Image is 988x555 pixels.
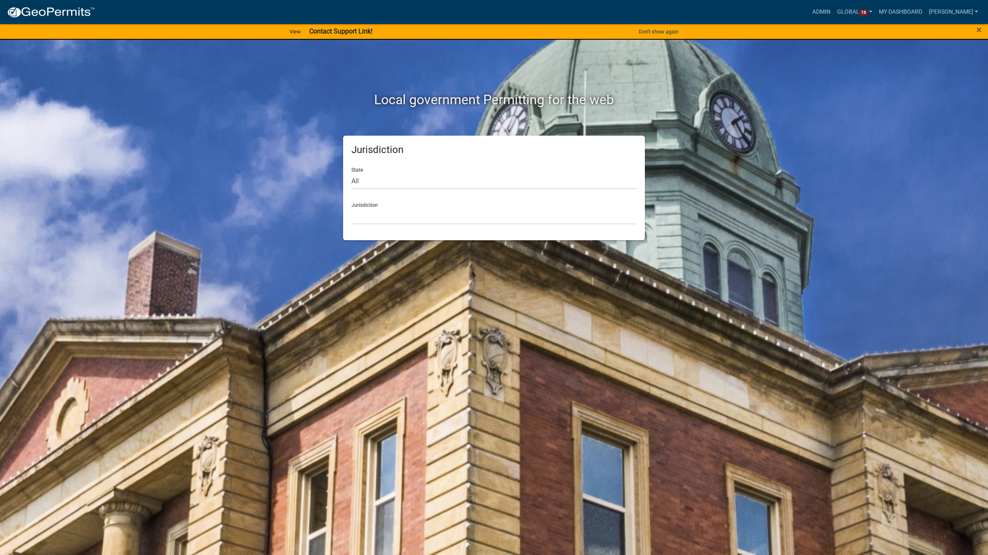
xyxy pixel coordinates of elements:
[926,4,981,20] a: [PERSON_NAME]
[265,92,723,108] h2: Local government Permitting for the web
[976,24,982,36] span: ×
[876,4,926,20] a: My Dashboard
[351,144,637,156] h5: Jurisdiction
[976,25,982,35] button: Close
[859,10,868,16] span: 16
[834,4,876,20] a: Global16
[635,25,682,38] button: Don't show again
[309,27,372,35] strong: Contact Support Link!
[286,25,304,38] a: View
[809,4,834,20] a: Admin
